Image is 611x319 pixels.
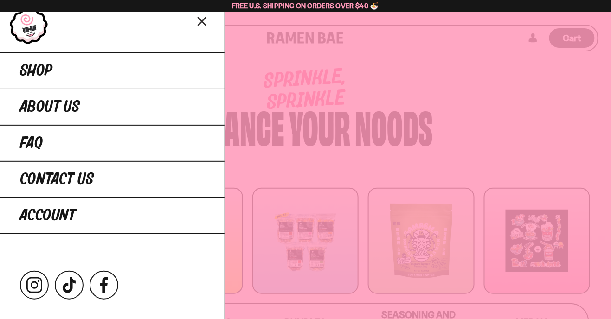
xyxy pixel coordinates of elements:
[20,171,94,188] span: Contact Us
[232,1,379,10] span: Free U.S. Shipping on Orders over $40 🍜
[20,99,80,115] span: About Us
[20,207,76,224] span: Account
[20,135,43,152] span: FAQ
[20,63,52,79] span: Shop
[194,13,211,29] button: Close menu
